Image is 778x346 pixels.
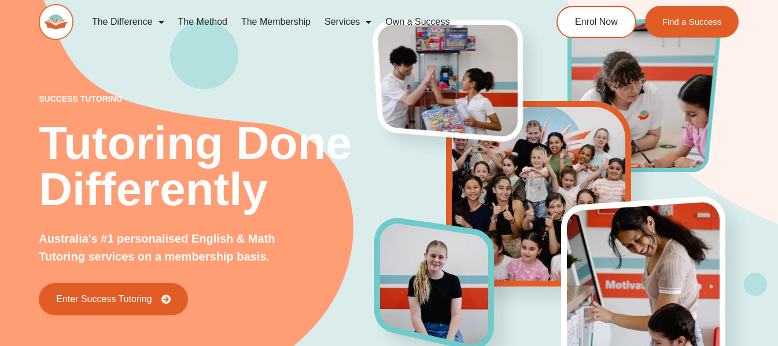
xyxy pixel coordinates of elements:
h2: Tutoring Done Differently [39,120,375,213]
a: Own a Success [378,9,456,35]
a: Enter Success Tutoring [39,283,187,315]
a: Services [318,9,378,35]
a: The Method [171,9,234,35]
a: The Difference [85,9,171,35]
span: Find a Success [662,17,722,26]
p: Australia's #1 personalised English & Math Tutoring services on a membership basis. [39,230,284,266]
span: Enter Success Tutoring [56,295,152,304]
nav: Menu [85,9,517,35]
a: The Membership [234,9,318,35]
a: Find a Success [645,6,739,38]
a: Enrol Now [556,6,636,38]
p: success tutoring [39,95,375,103]
span: Enrol Now [575,17,618,27]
